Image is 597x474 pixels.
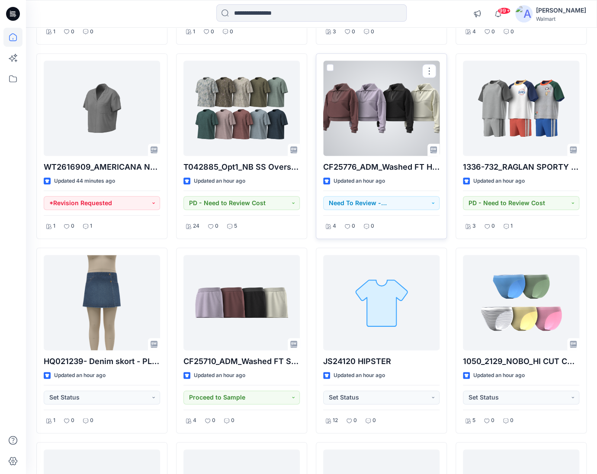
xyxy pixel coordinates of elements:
[463,355,579,368] p: 1050_2129_NOBO_HI CUT CHEEKY_RIB_ADM_OPT1
[44,61,160,156] a: WT2616909_AMERICANA NOTCH SET
[472,27,476,36] p: 4
[323,355,440,368] p: JS24120 HIPSTER
[491,222,495,231] p: 0
[211,27,214,36] p: 0
[353,416,357,425] p: 0
[515,5,533,23] img: avatar
[183,161,300,173] p: T042885_Opt1_NB SS Oversize Tee
[333,222,336,231] p: 4
[334,177,385,186] p: Updated an hour ago
[71,416,74,425] p: 0
[473,177,525,186] p: Updated an hour ago
[372,416,376,425] p: 0
[510,416,514,425] p: 0
[44,255,160,350] a: HQ021239- Denim skort - PLUS
[352,27,355,36] p: 0
[194,177,245,186] p: Updated an hour ago
[323,255,440,350] a: JS24120 HIPSTER
[183,61,300,156] a: T042885_Opt1_NB SS Oversize Tee
[231,416,234,425] p: 0
[215,222,218,231] p: 0
[44,161,160,173] p: WT2616909_AMERICANA NOTCH SET
[472,222,476,231] p: 3
[510,27,514,36] p: 0
[54,371,106,380] p: Updated an hour ago
[491,416,494,425] p: 0
[497,7,510,14] span: 99+
[352,222,355,231] p: 0
[536,16,586,22] div: Walmart
[183,255,300,350] a: CF25710_ADM_Washed FT Skort
[71,27,74,36] p: 0
[53,27,55,36] p: 1
[536,5,586,16] div: [PERSON_NAME]
[212,416,215,425] p: 0
[463,161,579,173] p: 1336-732_RAGLAN SPORTY SHORT SET
[54,177,115,186] p: Updated 44 minutes ago
[193,416,196,425] p: 4
[194,371,245,380] p: Updated an hour ago
[230,27,233,36] p: 0
[323,61,440,156] a: CF25776_ADM_Washed FT Half Zip Pullover 26JUL25
[90,416,93,425] p: 0
[472,416,475,425] p: 5
[491,27,495,36] p: 0
[463,61,579,156] a: 1336-732_RAGLAN SPORTY SHORT SET
[193,222,199,231] p: 24
[44,355,160,368] p: HQ021239- Denim skort - PLUS
[371,222,374,231] p: 0
[333,416,338,425] p: 12
[193,27,195,36] p: 1
[90,222,92,231] p: 1
[90,27,93,36] p: 0
[371,27,374,36] p: 0
[323,161,440,173] p: CF25776_ADM_Washed FT Half Zip Pullover [DATE]
[333,27,336,36] p: 3
[183,355,300,368] p: CF25710_ADM_Washed FT Skort
[53,416,55,425] p: 1
[463,255,579,350] a: 1050_2129_NOBO_HI CUT CHEEKY_RIB_ADM_OPT1
[334,371,385,380] p: Updated an hour ago
[234,222,237,231] p: 5
[510,222,513,231] p: 1
[53,222,55,231] p: 1
[473,371,525,380] p: Updated an hour ago
[71,222,74,231] p: 0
